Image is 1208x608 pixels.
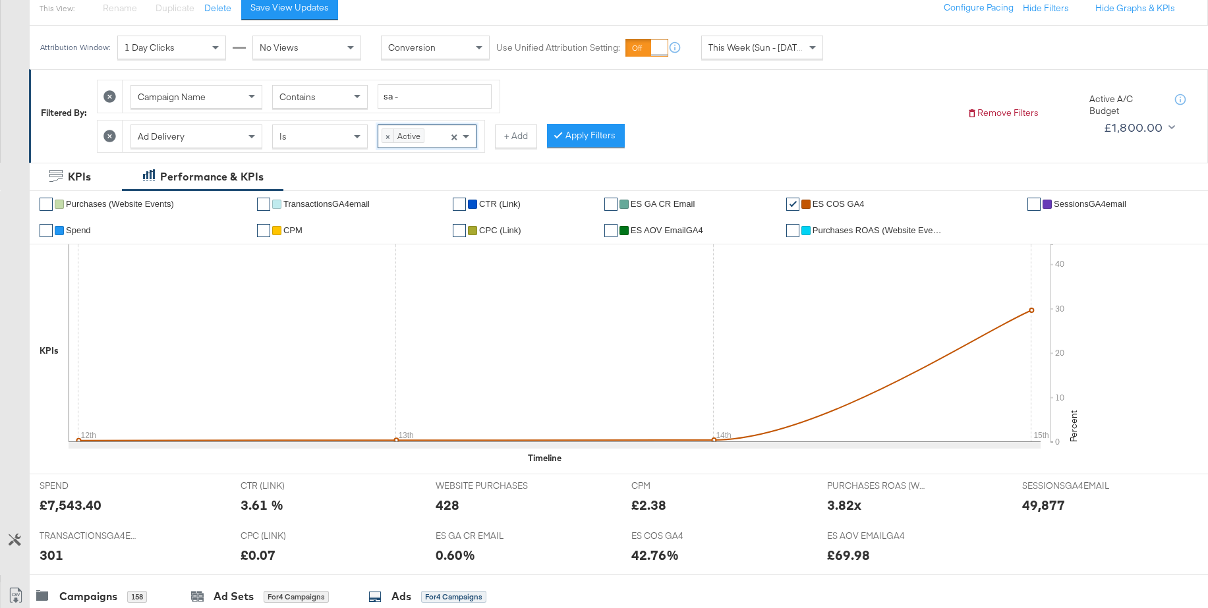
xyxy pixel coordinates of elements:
span: SESSIONSGA4EMAIL [1022,480,1121,492]
span: 1 Day Clicks [125,41,175,53]
div: KPIs [68,169,91,184]
div: This View: [40,3,74,14]
span: CPM [283,225,302,235]
span: PURCHASES ROAS (WEBSITE EVENTS) [827,480,926,492]
a: ✔ [453,198,466,211]
a: ✔ [453,224,466,237]
span: CPC (LINK) [241,530,339,542]
button: Hide Graphs & KPIs [1095,2,1175,14]
div: for 4 Campaigns [264,591,329,603]
button: Delete [204,2,231,14]
span: CTR (LINK) [241,480,339,492]
div: 3.61 % [241,495,283,514]
span: × [382,129,394,142]
text: Percent [1068,410,1079,442]
div: Ads [391,589,411,604]
span: ES COS GA4 [631,530,730,542]
a: ✔ [257,198,270,211]
div: £1,800.00 [1104,118,1163,138]
div: £7,543.40 [40,495,101,514]
div: Performance & KPIs [160,169,264,184]
div: 0.60% [436,545,475,565]
div: Timeline [528,452,561,464]
button: Hide Filters [1023,2,1069,14]
a: ✔ [786,224,799,237]
span: Is [279,130,287,142]
div: KPIs [40,345,59,357]
input: Enter a search term [378,84,492,109]
span: ES GA CR email [631,199,695,209]
div: £69.98 [827,545,870,565]
a: ✔ [604,198,618,211]
a: ✔ [257,224,270,237]
span: ES AOV EmailGA4 [631,225,703,235]
div: Campaigns [59,589,117,604]
span: SessionsGA4email [1054,199,1126,209]
span: ES COS GA4 [813,199,865,209]
a: ✔ [40,198,53,211]
div: Ad Sets [214,589,254,604]
span: Campaign Name [138,91,206,103]
label: Use Unified Attribution Setting: [496,41,620,54]
span: CPC (Link) [479,225,521,235]
button: + Add [495,124,537,148]
span: Ad Delivery [138,130,185,142]
div: for 4 Campaigns [421,591,486,603]
span: × [451,130,457,142]
span: Active [394,129,424,142]
span: Conversion [388,41,436,53]
div: Filtered By: [41,107,87,119]
div: 301 [40,545,63,565]
span: ES GA CR EMAIL [436,530,534,542]
div: £2.38 [631,495,666,514]
div: 428 [436,495,459,514]
span: Contains [279,91,316,103]
span: Clear all [448,125,459,148]
div: Attribution Window: [40,43,111,52]
span: This Week (Sun - [DATE]) [708,41,807,53]
span: ES AOV EMAILGA4 [827,530,926,542]
span: Purchases (Website Events) [66,199,174,209]
span: TRANSACTIONSGA4EMAIL [40,530,138,542]
button: Apply Filters [547,124,625,148]
a: ✔ [786,198,799,211]
a: ✔ [604,224,618,237]
button: £1,800.00 [1099,117,1178,138]
button: Remove Filters [967,107,1039,119]
div: Active A/C Budget [1089,93,1162,117]
span: TransactionsGA4email [283,199,370,209]
div: Save View Updates [250,1,329,14]
span: Duplicate [156,2,194,14]
span: Purchases ROAS (Website Events) [813,225,944,235]
a: ✔ [40,224,53,237]
div: £0.07 [241,545,275,565]
div: 49,877 [1022,495,1065,514]
span: No Views [260,41,299,53]
span: WEBSITE PURCHASES [436,480,534,492]
div: 158 [127,591,147,603]
a: ✔ [1027,198,1041,211]
span: SPEND [40,480,138,492]
span: CTR (Link) [479,199,521,209]
span: Spend [66,225,91,235]
div: 42.76% [631,545,679,565]
span: CPM [631,480,730,492]
div: 3.82x [827,495,861,514]
span: Rename [103,2,137,14]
